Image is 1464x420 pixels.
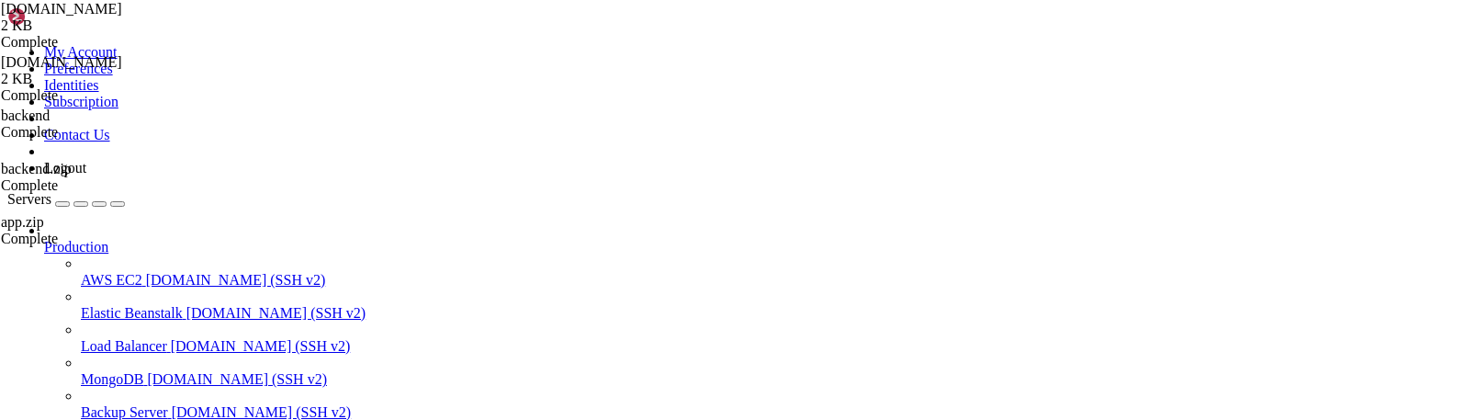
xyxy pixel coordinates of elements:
[7,85,1225,101] x-row: Fazendo commit...
[1,124,185,141] div: Complete
[1,177,185,194] div: Complete
[7,132,1225,148] x-row: ./[DOMAIN_NAME]: line 24: warn: command not found
[1,87,185,104] div: Complete
[7,23,23,39] span: 🚀
[7,148,1225,164] x-row: root@vps58218:~/DipperPortal# ./[DOMAIN_NAME]
[7,226,1225,242] x-row: Fazendo commit...
[7,54,1225,70] x-row: Switched to a new branch '20250814-210001'
[1,214,44,230] span: app.zip
[1,161,72,176] span: backend.zip
[7,7,1225,23] x-row: root@vps58218:~/DipperPortal# ./[DOMAIN_NAME]
[1,1,122,17] span: [DOMAIN_NAME]
[7,242,1225,257] x-row: On branch 20250814-210102
[7,179,1225,195] x-row: Criando nova branch '20250814-210102'...
[23,23,420,38] span: Iniciando a atualização do Portal Dipper Automation...
[7,273,1225,289] x-row: ./[DOMAIN_NAME]: line 24: warn: command not found
[1,54,122,70] span: [DOMAIN_NAME]
[7,210,1225,226] x-row: Adicionando arquivos...
[7,195,1225,210] x-row: Switched to a new branch '20250814-210102'
[1,108,50,123] span: backend
[1,1,185,34] span: update.sh
[7,101,1225,117] x-row: On branch 20250814-210001
[1,54,185,87] span: update.sh
[1,231,185,247] div: Complete
[7,289,1225,304] x-row: root@vps58218:~/DipperPortal#
[23,164,420,178] span: Iniciando a atualização do Portal Dipper Automation...
[1,34,185,51] div: Complete
[7,117,1225,132] x-row: nothing to commit, working tree clean
[7,164,23,179] span: 🚀
[1,17,185,34] div: 2 KB
[7,39,1225,54] x-row: Criando nova branch '20250814-210001'...
[240,289,247,304] div: (30, 18)
[7,257,1225,273] x-row: nothing to commit, working tree clean
[1,71,185,87] div: 2 KB
[7,70,1225,85] x-row: Adicionando arquivos...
